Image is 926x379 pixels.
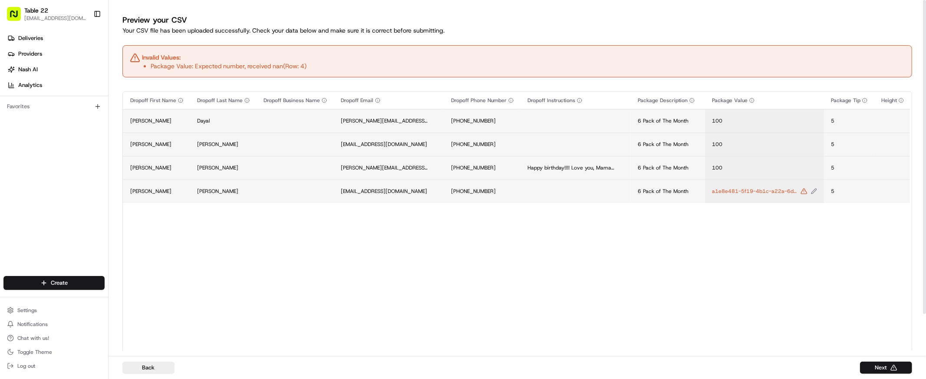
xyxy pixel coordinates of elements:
[451,117,514,124] button: Edit Dropoff Phone Number value
[17,135,24,142] img: 1736555255976-a54dd68f-1ca7-489b-9aae-adbdc363a1c4
[17,349,52,356] span: Toggle Theme
[148,86,158,96] button: Start new chat
[3,3,90,24] button: Table 22[EMAIL_ADDRESS][DOMAIN_NAME]
[72,158,75,165] span: •
[72,135,75,142] span: •
[9,126,23,140] img: Masood Aslam
[3,63,108,76] a: Nash AI
[77,135,95,142] span: [DATE]
[122,362,175,374] button: Back
[39,83,142,92] div: Start new chat
[831,117,867,124] button: Edit Package Tip value
[24,15,86,22] button: [EMAIL_ADDRESS][DOMAIN_NAME]
[341,97,373,104] span: Dropoff Email
[3,47,108,61] a: Providers
[712,97,748,104] span: Package Value
[197,188,250,195] button: Edit Dropoff Last Name value
[638,164,689,171] span: 6 Pack of The Month
[130,164,171,171] span: [PERSON_NAME]
[451,97,507,104] span: Dropoff Phone Number
[264,188,327,194] button: Edit Dropoff Business Name value
[3,318,105,330] button: Notifications
[9,83,24,99] img: 1736555255976-a54dd68f-1ca7-489b-9aae-adbdc363a1c4
[527,188,624,194] button: Edit Dropoff Instructions value
[9,35,158,49] p: Welcome 👋
[9,113,56,120] div: Past conversations
[18,81,42,89] span: Analytics
[18,83,34,99] img: 1738778727109-b901c2ba-d612-49f7-a14d-d897ce62d23f
[5,191,70,206] a: 📗Knowledge Base
[130,117,171,124] span: [PERSON_NAME]
[130,188,171,195] span: [PERSON_NAME]
[9,195,16,202] div: 📗
[451,188,496,195] span: [PHONE_NUMBER]
[341,188,427,195] span: [EMAIL_ADDRESS][DOMAIN_NAME]
[881,141,904,147] button: Edit Height value
[18,34,43,42] span: Deliveries
[61,215,105,222] a: Powered byPylon
[527,164,624,171] button: Edit Dropoff Instructions value
[341,164,437,171] button: Edit Dropoff Email value
[341,117,437,124] button: Edit Dropoff Email value
[638,188,698,195] button: Edit Package Description value
[70,191,143,206] a: 💻API Documentation
[831,141,867,148] button: Edit Package Tip value
[881,97,897,104] span: Height
[122,26,912,35] p: Your CSV file has been uploaded successfully. Check your data below and make sure it is correct b...
[130,164,183,171] button: Edit Dropoff First Name value
[638,141,689,148] span: 6 Pack of The Month
[451,117,496,124] span: [PHONE_NUMBER]
[341,117,428,124] span: [PERSON_NAME][EMAIL_ADDRESS][DOMAIN_NAME]
[451,164,514,171] button: Edit Dropoff Phone Number value
[197,141,250,148] button: Edit Dropoff Last Name value
[451,188,514,195] button: Edit Dropoff Phone Number value
[831,188,834,195] span: 5
[341,188,437,195] button: Edit Dropoff Email value
[3,360,105,372] button: Log out
[527,97,575,104] span: Dropoff Instructions
[27,158,70,165] span: [PERSON_NAME]
[831,164,867,171] button: Edit Package Tip value
[17,362,35,369] span: Log out
[860,362,912,374] button: Next
[712,117,817,124] button: Edit Package Value value
[23,56,143,65] input: Clear
[3,100,105,113] div: Favorites
[197,117,250,124] button: Edit Dropoff Last Name value
[130,141,171,148] span: [PERSON_NAME]
[17,321,48,328] span: Notifications
[451,141,514,148] button: Edit Dropoff Phone Number value
[197,97,243,104] span: Dropoff Last Name
[638,141,698,148] button: Edit Package Description value
[135,111,158,122] button: See all
[831,141,834,148] span: 5
[142,53,905,62] h4: Invalid Values:
[341,164,428,171] span: [PERSON_NAME][EMAIL_ADDRESS][PERSON_NAME][DOMAIN_NAME]
[712,117,722,124] span: 100
[197,117,210,124] span: Dayal
[130,117,183,124] button: Edit Dropoff First Name value
[451,164,496,171] span: [PHONE_NUMBER]
[3,332,105,344] button: Chat with us!
[77,158,95,165] span: [DATE]
[341,141,437,148] button: Edit Dropoff Email value
[3,304,105,316] button: Settings
[638,164,698,171] button: Edit Package Description value
[18,66,38,73] span: Nash AI
[3,31,108,45] a: Deliveries
[831,97,860,104] span: Package Tip
[130,97,176,104] span: Dropoff First Name
[130,188,183,195] button: Edit Dropoff First Name value
[638,188,689,195] span: 6 Pack of The Month
[712,188,799,195] span: a1e8e481-5f19-4b1c-a22a-6d3b92c084de
[831,117,834,124] span: 5
[264,118,327,124] button: Edit Dropoff Business Name value
[9,150,23,164] img: Angelique Valdez
[638,117,698,124] button: Edit Package Description value
[638,97,688,104] span: Package Description
[712,164,817,171] button: Edit Package Value value
[24,6,48,15] button: Table 22
[27,135,70,142] span: [PERSON_NAME]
